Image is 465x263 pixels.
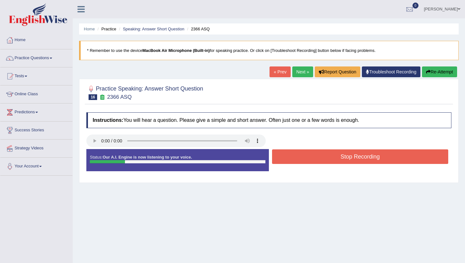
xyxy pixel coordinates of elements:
[0,140,72,155] a: Strategy Videos
[107,94,132,100] small: 2366 ASQ
[292,66,313,77] a: Next »
[0,103,72,119] a: Predictions
[315,66,360,77] button: Report Question
[412,3,419,9] span: 0
[142,48,210,53] b: MacBook Air Microphone (Built-in)
[270,66,290,77] a: « Prev
[86,84,203,100] h2: Practice Speaking: Answer Short Question
[96,26,116,32] li: Practice
[93,117,123,123] b: Instructions:
[99,94,105,100] small: Exam occurring question
[0,67,72,83] a: Tests
[0,31,72,47] a: Home
[0,158,72,173] a: Your Account
[89,94,97,100] span: 16
[422,66,457,77] button: Re-Attempt
[362,66,420,77] a: Troubleshoot Recording
[86,112,451,128] h4: You will hear a question. Please give a simple and short answer. Often just one or a few words is...
[84,27,95,31] a: Home
[0,49,72,65] a: Practice Questions
[86,149,269,171] div: Status:
[185,26,210,32] li: 2366 ASQ
[272,149,448,164] button: Stop Recording
[0,122,72,137] a: Success Stories
[102,155,192,160] strong: Our A.I. Engine is now listening to your voice.
[0,85,72,101] a: Online Class
[123,27,184,31] a: Speaking: Answer Short Question
[79,41,459,60] blockquote: * Remember to use the device for speaking practice. Or click on [Troubleshoot Recording] button b...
